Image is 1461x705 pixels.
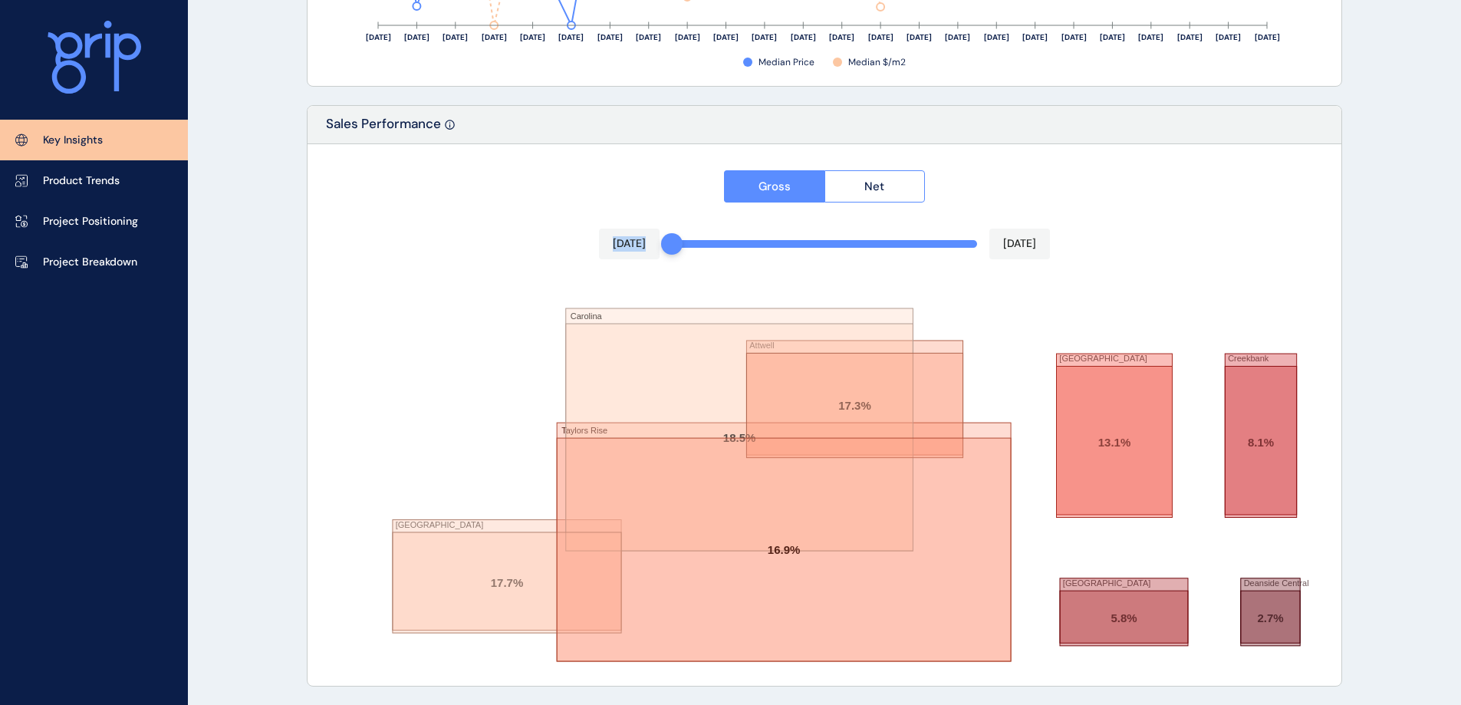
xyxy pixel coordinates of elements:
[848,56,906,69] span: Median $/m2
[613,236,646,252] p: [DATE]
[43,133,103,148] p: Key Insights
[864,179,884,194] span: Net
[43,214,138,229] p: Project Positioning
[724,170,824,203] button: Gross
[326,115,441,143] p: Sales Performance
[43,173,120,189] p: Product Trends
[758,179,791,194] span: Gross
[1003,236,1036,252] p: [DATE]
[758,56,814,69] span: Median Price
[824,170,926,203] button: Net
[43,255,137,270] p: Project Breakdown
